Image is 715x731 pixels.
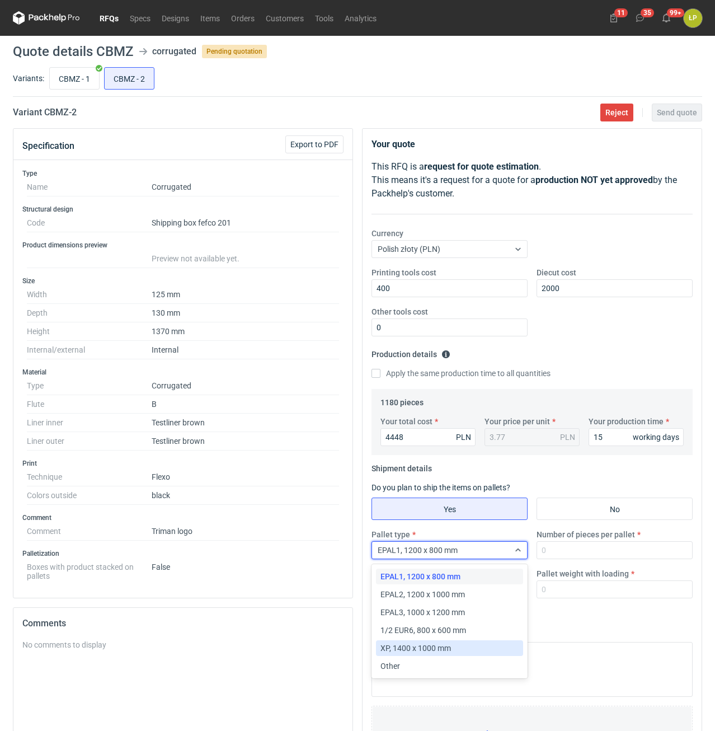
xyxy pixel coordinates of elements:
dt: Name [27,178,152,196]
input: 0 [371,318,528,336]
input: 0 [537,580,693,598]
dt: Internal/external [27,341,152,359]
label: Other tools cost [371,306,428,317]
label: Do you plan to ship the items on pallets? [371,483,510,492]
strong: request for quote estimation [424,161,539,172]
h3: Type [22,169,344,178]
input: 0 [537,541,693,559]
span: EPAL1, 1200 x 800 mm [380,571,460,582]
dt: Boxes with product stacked on pallets [27,558,152,580]
dd: Testliner brown [152,432,339,451]
a: RFQs [94,11,124,25]
label: No [537,498,693,520]
span: Polish złoty (PLN) [378,245,440,254]
button: 99+ [657,9,675,27]
a: Specs [124,11,156,25]
div: PLN [560,432,575,443]
strong: Your quote [371,139,415,149]
dd: Corrugated [152,377,339,395]
dt: Height [27,322,152,341]
dd: Shipping box fefco 201 [152,214,339,232]
button: 35 [631,9,649,27]
label: Variants: [13,73,44,84]
span: 1/2 EUR6, 800 x 600 mm [380,625,466,636]
span: EPAL1, 1200 x 800 mm [378,546,458,555]
span: Reject [605,109,628,116]
dt: Flute [27,395,152,414]
dt: Depth [27,304,152,322]
span: Pending quotation [202,45,267,58]
dt: Technique [27,468,152,486]
label: Your total cost [380,416,432,427]
h3: Size [22,277,344,285]
dd: B [152,395,339,414]
legend: Shipment details [371,460,432,473]
label: CBMZ - 2 [104,67,154,90]
dt: Liner outer [27,432,152,451]
span: Other [380,660,400,672]
h3: Comment [22,513,344,522]
a: Designs [156,11,195,25]
a: Customers [260,11,309,25]
dt: Liner inner [27,414,152,432]
dd: False [152,558,339,580]
div: No comments to display [22,639,344,650]
legend: Production details [371,345,450,359]
label: Your production time [589,416,664,427]
label: Printing tools cost [371,267,436,278]
a: Tools [309,11,339,25]
dd: Testliner brown [152,414,339,432]
label: Yes [371,498,528,520]
button: ŁP [684,9,702,27]
dd: Triman logo [152,522,339,541]
h2: Comments [22,617,344,630]
input: 0 [380,428,476,446]
dt: Colors outside [27,486,152,505]
input: 0 [371,279,528,297]
label: CBMZ - 1 [49,67,100,90]
button: 11 [605,9,623,27]
span: Preview not available yet. [152,254,239,263]
div: working days [633,432,679,443]
label: Pallet type [371,529,410,540]
dt: Width [27,285,152,304]
button: Reject [600,104,633,121]
a: Orders [225,11,260,25]
p: This RFQ is a . This means it's a request for a quote for a by the Packhelp's customer. [371,160,693,200]
dd: Internal [152,341,339,359]
h3: Palletization [22,549,344,558]
button: Send quote [652,104,702,121]
h3: Product dimensions preview [22,241,344,250]
a: Items [195,11,225,25]
span: EPAL2, 1200 x 1000 mm [380,589,465,600]
button: Export to PDF [285,135,344,153]
h1: Quote details CBMZ [13,45,133,58]
dd: Corrugated [152,178,339,196]
div: corrugated [152,45,196,58]
div: Łukasz Postawa [684,9,702,27]
input: 0 [537,279,693,297]
h3: Print [22,459,344,468]
span: Export to PDF [290,140,338,148]
button: Specification [22,133,74,160]
dt: Code [27,214,152,232]
svg: Packhelp Pro [13,11,80,25]
dd: 1370 mm [152,322,339,341]
label: Pallet weight with loading [537,568,629,579]
span: XP, 1400 x 1000 mm [380,643,451,654]
dd: black [152,486,339,505]
h3: Structural design [22,205,344,214]
dd: Flexo [152,468,339,486]
legend: 1180 pieces [380,393,424,407]
a: Analytics [339,11,382,25]
label: Your price per unit [484,416,550,427]
span: Send quote [657,109,697,116]
label: Diecut cost [537,267,576,278]
dt: Comment [27,522,152,541]
span: EPAL3, 1000 x 1200 mm [380,607,465,618]
label: Number of pieces per pallet [537,529,635,540]
h3: Material [22,368,344,377]
dd: 125 mm [152,285,339,304]
dd: 130 mm [152,304,339,322]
